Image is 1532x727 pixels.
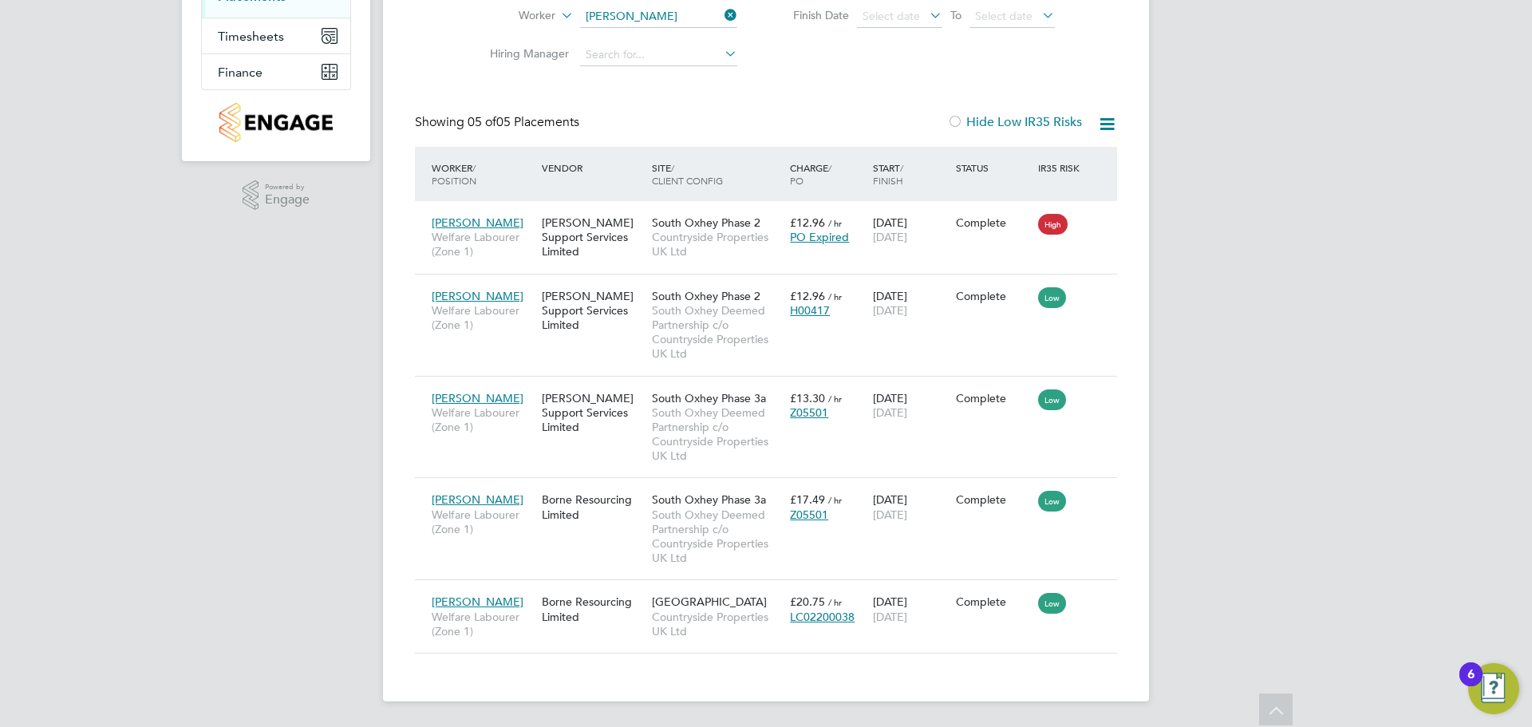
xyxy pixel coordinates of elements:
span: / hr [828,494,842,506]
span: High [1038,214,1068,235]
div: Complete [956,391,1031,405]
div: Complete [956,215,1031,230]
span: H00417 [790,303,830,318]
span: / hr [828,596,842,608]
span: Low [1038,389,1066,410]
span: / Finish [873,161,903,187]
div: Showing [415,114,582,131]
div: Borne Resourcing Limited [538,484,648,529]
span: [DATE] [873,610,907,624]
span: South Oxhey Deemed Partnership c/o Countryside Properties UK Ltd [652,303,782,362]
span: Finance [218,65,263,80]
div: Charge [786,153,869,195]
span: [DATE] [873,508,907,522]
span: [PERSON_NAME] [432,289,523,303]
span: South Oxhey Phase 3a [652,391,766,405]
span: Engage [265,193,310,207]
div: IR35 Risk [1034,153,1089,182]
span: Select date [863,9,920,23]
button: Finance [202,54,350,89]
label: Hide Low IR35 Risks [947,114,1082,130]
span: / Client Config [652,161,723,187]
div: [PERSON_NAME] Support Services Limited [538,281,648,341]
span: [PERSON_NAME] [432,215,523,230]
a: Powered byEngage [243,180,310,211]
span: £12.96 [790,215,825,230]
span: To [946,5,966,26]
span: Low [1038,287,1066,308]
span: / Position [432,161,476,187]
div: Complete [956,289,1031,303]
a: [PERSON_NAME]Welfare Labourer (Zone 1)Borne Resourcing LimitedSouth Oxhey Phase 3aSouth Oxhey Dee... [428,484,1117,497]
a: [PERSON_NAME]Welfare Labourer (Zone 1)[PERSON_NAME] Support Services LimitedSouth Oxhey Phase 2Co... [428,207,1117,220]
div: Vendor [538,153,648,182]
div: Site [648,153,786,195]
label: Finish Date [777,8,849,22]
input: Search for... [580,44,737,66]
div: [DATE] [869,383,952,428]
span: [DATE] [873,230,907,244]
span: LC02200038 [790,610,855,624]
span: [DATE] [873,405,907,420]
div: 6 [1467,674,1475,695]
div: Status [952,153,1035,182]
span: £20.75 [790,595,825,609]
span: Z05501 [790,405,828,420]
span: / hr [828,217,842,229]
div: Complete [956,492,1031,507]
span: Welfare Labourer (Zone 1) [432,230,534,259]
span: South Oxhey Deemed Partnership c/o Countryside Properties UK Ltd [652,508,782,566]
div: Start [869,153,952,195]
span: 05 of [468,114,496,130]
span: Select date [975,9,1033,23]
span: / hr [828,290,842,302]
button: Timesheets [202,18,350,53]
span: South Oxhey Phase 3a [652,492,766,507]
div: [PERSON_NAME] Support Services Limited [538,207,648,267]
span: Powered by [265,180,310,194]
a: [PERSON_NAME]Welfare Labourer (Zone 1)Borne Resourcing Limited[GEOGRAPHIC_DATA]Countryside Proper... [428,586,1117,599]
span: Low [1038,491,1066,512]
input: Search for... [580,6,737,28]
span: [PERSON_NAME] [432,391,523,405]
a: [PERSON_NAME]Welfare Labourer (Zone 1)[PERSON_NAME] Support Services LimitedSouth Oxhey Phase 2So... [428,280,1117,294]
label: Worker [464,8,555,24]
span: South Oxhey Deemed Partnership c/o Countryside Properties UK Ltd [652,405,782,464]
span: Low [1038,593,1066,614]
span: 05 Placements [468,114,579,130]
div: Borne Resourcing Limited [538,587,648,631]
span: [PERSON_NAME] [432,492,523,507]
div: [DATE] [869,484,952,529]
span: [GEOGRAPHIC_DATA] [652,595,767,609]
span: Countryside Properties UK Ltd [652,230,782,259]
span: South Oxhey Phase 2 [652,215,760,230]
img: countryside-properties-logo-retina.png [219,103,332,142]
span: Timesheets [218,29,284,44]
span: South Oxhey Phase 2 [652,289,760,303]
span: / PO [790,161,831,187]
div: [DATE] [869,587,952,631]
span: Countryside Properties UK Ltd [652,610,782,638]
span: Welfare Labourer (Zone 1) [432,610,534,638]
span: £17.49 [790,492,825,507]
span: Welfare Labourer (Zone 1) [432,405,534,434]
span: £13.30 [790,391,825,405]
label: Hiring Manager [477,46,569,61]
div: [PERSON_NAME] Support Services Limited [538,383,648,443]
span: / hr [828,393,842,405]
span: [PERSON_NAME] [432,595,523,609]
button: Open Resource Center, 6 new notifications [1468,663,1519,714]
div: Complete [956,595,1031,609]
span: £12.96 [790,289,825,303]
a: Go to home page [201,103,351,142]
span: [DATE] [873,303,907,318]
div: [DATE] [869,281,952,326]
span: Welfare Labourer (Zone 1) [432,508,534,536]
div: Worker [428,153,538,195]
span: PO Expired [790,230,849,244]
a: [PERSON_NAME]Welfare Labourer (Zone 1)[PERSON_NAME] Support Services LimitedSouth Oxhey Phase 3aS... [428,382,1117,396]
span: Welfare Labourer (Zone 1) [432,303,534,332]
span: Z05501 [790,508,828,522]
div: [DATE] [869,207,952,252]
